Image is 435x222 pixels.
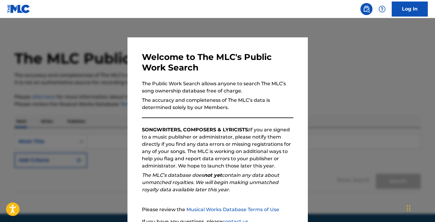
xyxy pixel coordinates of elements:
[376,3,388,15] div: Help
[360,3,372,15] a: Public Search
[142,127,249,133] strong: SONGWRITERS, COMPOSERS & LYRICISTS:
[142,206,293,213] p: Please review the
[7,5,30,13] img: MLC Logo
[186,207,279,212] a: Musical Works Database Terms of Use
[407,199,410,217] div: Drag
[392,2,428,17] a: Log In
[142,52,293,73] h3: Welcome to The MLC's Public Work Search
[142,172,279,192] em: The MLC’s database does contain any data about unmatched royalties. We will begin making unmatche...
[142,80,293,95] p: The Public Work Search allows anyone to search The MLC’s song ownership database free of charge.
[363,5,370,13] img: search
[142,97,293,111] p: The accuracy and completeness of The MLC’s data is determined solely by our Members.
[405,193,435,222] iframe: Chat Widget
[142,126,293,170] p: If you are signed to a music publisher or administrator, please notify them directly if you find ...
[204,172,222,178] strong: not yet
[378,5,386,13] img: help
